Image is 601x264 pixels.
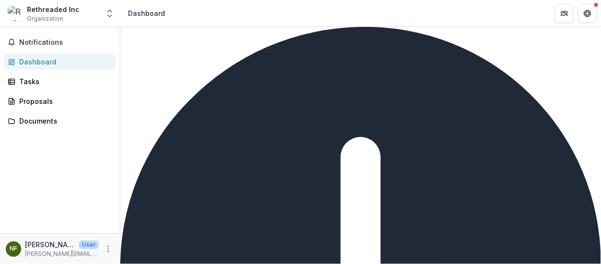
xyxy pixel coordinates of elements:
[25,250,99,258] p: [PERSON_NAME][EMAIL_ADDRESS][DOMAIN_NAME]
[4,93,116,109] a: Proposals
[19,96,108,106] div: Proposals
[4,74,116,89] a: Tasks
[19,76,108,87] div: Tasks
[27,14,63,23] span: Organization
[10,246,17,252] div: Nikki Tubiq Foiles
[128,8,165,18] div: Dashboard
[27,4,79,14] div: Rethreaded Inc
[19,57,108,67] div: Dashboard
[4,113,116,129] a: Documents
[19,116,108,126] div: Documents
[102,243,114,255] button: More
[4,35,116,50] button: Notifications
[19,38,112,47] span: Notifications
[578,4,597,23] button: Get Help
[103,4,116,23] button: Open entity switcher
[555,4,574,23] button: Partners
[4,54,116,70] a: Dashboard
[79,240,99,249] p: User
[25,239,75,250] p: [PERSON_NAME] [PERSON_NAME]
[124,6,169,20] nav: breadcrumb
[8,6,23,21] img: Rethreaded Inc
